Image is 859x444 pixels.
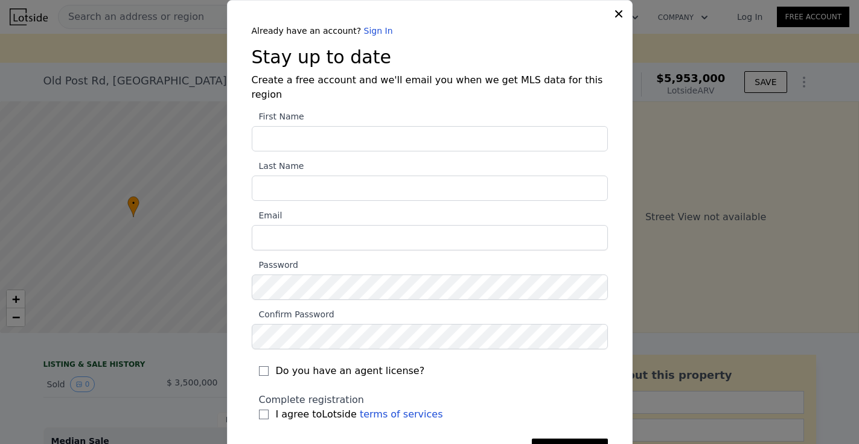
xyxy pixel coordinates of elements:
span: Last Name [252,161,304,171]
a: Sign In [364,26,393,36]
span: Email [252,211,283,220]
input: First Name [252,126,608,151]
span: Do you have an agent license? [276,364,425,378]
div: Already have an account? [252,25,608,37]
span: First Name [252,112,304,121]
input: Email [252,225,608,250]
span: Password [252,260,298,270]
h4: Create a free account and we'll email you when we get MLS data for this region [252,73,608,102]
span: Complete registration [259,394,365,405]
input: Confirm Password [252,324,608,349]
input: Do you have an agent license? [259,366,269,376]
span: Confirm Password [252,309,334,319]
input: Last Name [252,176,608,201]
input: Password [252,274,608,300]
span: I agree to Lotside [276,407,443,422]
h3: Stay up to date [252,46,608,68]
a: terms of services [360,408,443,420]
input: I agree toLotside terms of services [259,410,269,419]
